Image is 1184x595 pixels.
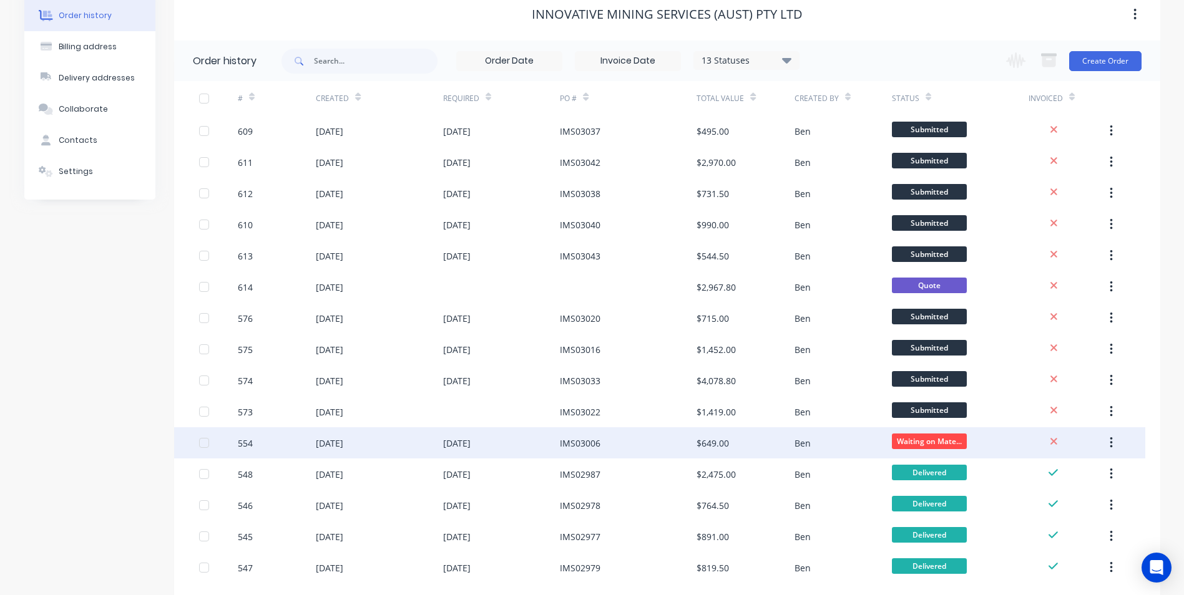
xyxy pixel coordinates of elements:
[560,156,600,169] div: IMS03042
[697,343,736,356] div: $1,452.00
[697,156,736,169] div: $2,970.00
[892,496,967,511] span: Delivered
[795,81,892,115] div: Created By
[694,54,799,67] div: 13 Statuses
[795,218,811,231] div: Ben
[560,374,600,387] div: IMS03033
[1142,553,1172,583] div: Open Intercom Messenger
[443,374,471,387] div: [DATE]
[457,52,562,70] input: Order Date
[316,187,343,200] div: [DATE]
[238,81,316,115] div: #
[560,405,600,418] div: IMS03022
[892,402,967,418] span: Submitted
[892,527,967,543] span: Delivered
[892,246,967,262] span: Submitted
[316,249,343,263] div: [DATE]
[560,343,600,356] div: IMS03016
[443,499,471,512] div: [DATE]
[892,558,967,574] span: Delivered
[443,125,471,138] div: [DATE]
[443,468,471,481] div: [DATE]
[892,465,967,480] span: Delivered
[238,374,253,387] div: 574
[795,249,811,263] div: Ben
[59,10,112,21] div: Order history
[795,437,811,450] div: Ben
[892,371,967,387] span: Submitted
[697,468,736,481] div: $2,475.00
[795,93,839,104] div: Created By
[697,374,736,387] div: $4,078.80
[697,281,736,294] div: $2,967.80
[238,156,253,169] div: 611
[892,184,967,200] span: Submitted
[316,156,343,169] div: [DATE]
[697,93,744,104] div: Total Value
[697,312,729,325] div: $715.00
[892,153,967,168] span: Submitted
[238,530,253,543] div: 545
[795,405,811,418] div: Ben
[532,7,803,22] div: Innovative Mining Services (Aust) Pty Ltd
[316,437,343,450] div: [DATE]
[238,437,253,450] div: 554
[314,49,438,74] input: Search...
[697,561,729,574] div: $819.50
[316,468,343,481] div: [DATE]
[795,530,811,543] div: Ben
[560,187,600,200] div: IMS03038
[560,218,600,231] div: IMS03040
[697,81,794,115] div: Total Value
[892,93,919,104] div: Status
[443,81,560,115] div: Required
[316,81,443,115] div: Created
[59,72,135,84] div: Delivery addresses
[238,561,253,574] div: 547
[795,468,811,481] div: Ben
[443,312,471,325] div: [DATE]
[560,468,600,481] div: IMS02987
[238,405,253,418] div: 573
[316,374,343,387] div: [DATE]
[795,281,811,294] div: Ben
[316,218,343,231] div: [DATE]
[24,62,155,94] button: Delivery addresses
[795,187,811,200] div: Ben
[238,93,243,104] div: #
[24,125,155,156] button: Contacts
[795,561,811,574] div: Ben
[575,52,680,70] input: Invoice Date
[697,530,729,543] div: $891.00
[316,561,343,574] div: [DATE]
[59,41,117,52] div: Billing address
[443,343,471,356] div: [DATE]
[316,530,343,543] div: [DATE]
[892,433,967,449] span: Waiting on Mate...
[697,405,736,418] div: $1,419.00
[443,249,471,263] div: [DATE]
[892,340,967,356] span: Submitted
[697,249,729,263] div: $544.50
[443,530,471,543] div: [DATE]
[1029,93,1063,104] div: Invoiced
[560,561,600,574] div: IMS02979
[238,249,253,263] div: 613
[238,468,253,481] div: 548
[59,166,93,177] div: Settings
[443,187,471,200] div: [DATE]
[238,499,253,512] div: 546
[316,405,343,418] div: [DATE]
[59,135,97,146] div: Contacts
[316,281,343,294] div: [DATE]
[795,312,811,325] div: Ben
[560,125,600,138] div: IMS03037
[238,343,253,356] div: 575
[697,125,729,138] div: $495.00
[1029,81,1107,115] div: Invoiced
[316,499,343,512] div: [DATE]
[24,31,155,62] button: Billing address
[560,81,697,115] div: PO #
[560,312,600,325] div: IMS03020
[316,312,343,325] div: [DATE]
